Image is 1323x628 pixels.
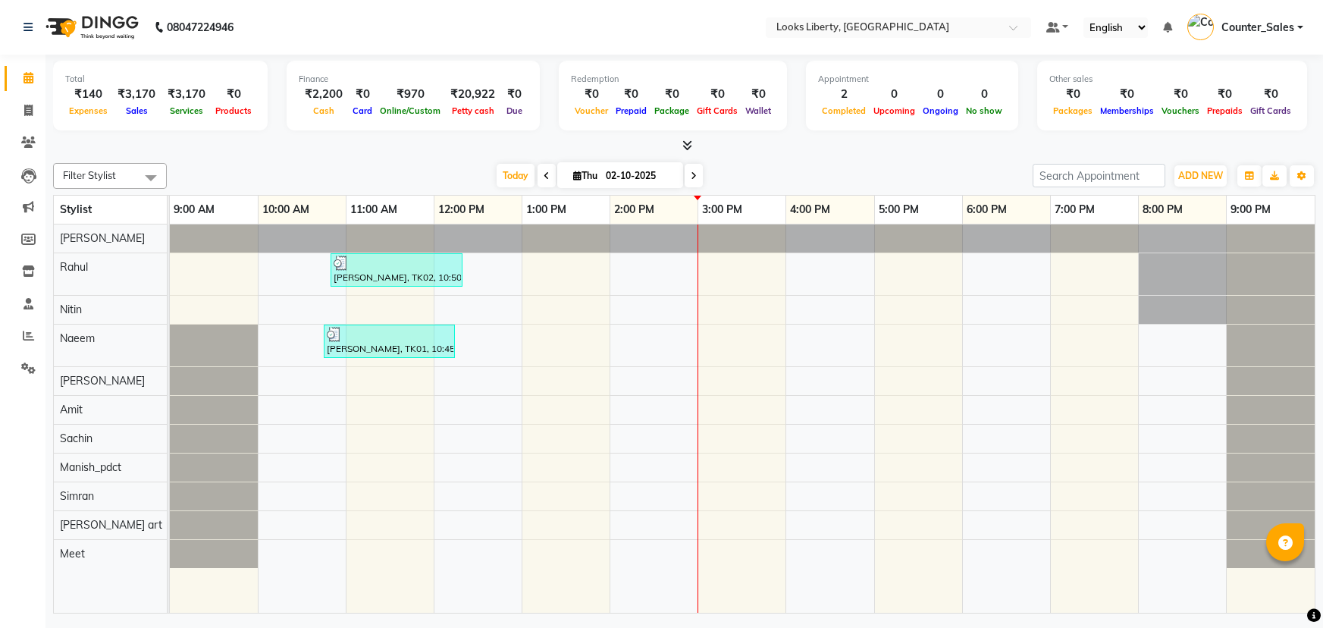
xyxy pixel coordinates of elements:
span: Services [166,105,207,116]
div: Redemption [571,73,775,86]
div: ₹0 [651,86,693,103]
span: Sales [122,105,152,116]
span: [PERSON_NAME] [60,231,145,245]
span: Thu [569,170,601,181]
div: 2 [818,86,870,103]
span: Packages [1049,105,1096,116]
a: 9:00 PM [1227,199,1274,221]
div: ₹0 [1158,86,1203,103]
span: Amit [60,403,83,416]
span: Naeem [60,331,95,345]
span: Memberships [1096,105,1158,116]
span: Package [651,105,693,116]
span: Filter Stylist [63,169,116,181]
div: ₹0 [212,86,256,103]
div: ₹3,170 [161,86,212,103]
span: Wallet [741,105,775,116]
div: ₹140 [65,86,111,103]
a: 1:00 PM [522,199,570,221]
b: 08047224946 [167,6,234,49]
iframe: chat widget [1259,567,1308,613]
img: logo [39,6,143,49]
span: Online/Custom [376,105,444,116]
div: ₹3,170 [111,86,161,103]
a: 3:00 PM [698,199,746,221]
a: 6:00 PM [963,199,1011,221]
div: ₹970 [376,86,444,103]
a: 8:00 PM [1139,199,1187,221]
span: No show [962,105,1006,116]
a: 10:00 AM [259,199,313,221]
a: 5:00 PM [875,199,923,221]
div: Appointment [818,73,1006,86]
span: Sachin [60,432,92,445]
span: Nitin [60,303,82,316]
div: ₹0 [571,86,612,103]
span: Products [212,105,256,116]
span: [PERSON_NAME] art [60,518,162,532]
input: Search Appointment [1033,164,1165,187]
span: Gift Cards [693,105,741,116]
div: 0 [962,86,1006,103]
span: Voucher [571,105,612,116]
div: [PERSON_NAME], TK01, 10:45 AM-12:15 PM, Stylist Cut(M) (₹700),[PERSON_NAME] Trimming (₹500),Chin ... [325,327,453,356]
input: 2025-10-02 [601,165,677,187]
a: 7:00 PM [1051,199,1099,221]
span: Stylist [60,203,92,216]
span: Due [503,105,526,116]
a: 11:00 AM [346,199,401,221]
span: Completed [818,105,870,116]
div: ₹0 [741,86,775,103]
div: 0 [919,86,962,103]
div: [PERSON_NAME], TK02, 10:50 AM-12:20 PM, Roots Touchup Inoa(F) (₹2000),Stylist Cut(M) (₹700) [332,256,461,284]
span: Prepaids [1203,105,1246,116]
div: ₹0 [501,86,528,103]
div: ₹0 [1203,86,1246,103]
span: Upcoming [870,105,919,116]
a: 9:00 AM [170,199,218,221]
span: Counter_Sales [1221,20,1294,36]
div: ₹0 [1096,86,1158,103]
span: Prepaid [612,105,651,116]
div: ₹2,200 [299,86,349,103]
div: ₹0 [1049,86,1096,103]
span: Cash [309,105,338,116]
span: Manish_pdct [60,460,121,474]
span: Gift Cards [1246,105,1295,116]
div: ₹0 [349,86,376,103]
a: 4:00 PM [786,199,834,221]
a: 2:00 PM [610,199,658,221]
span: Meet [60,547,85,560]
span: Simran [60,489,94,503]
button: ADD NEW [1174,165,1227,187]
a: 12:00 PM [434,199,488,221]
span: Vouchers [1158,105,1203,116]
span: Petty cash [448,105,498,116]
div: 0 [870,86,919,103]
div: Total [65,73,256,86]
span: ADD NEW [1178,170,1223,181]
div: ₹0 [693,86,741,103]
span: Today [497,164,535,187]
span: [PERSON_NAME] [60,374,145,388]
div: ₹0 [1246,86,1295,103]
div: Other sales [1049,73,1295,86]
span: Expenses [65,105,111,116]
div: ₹20,922 [444,86,501,103]
span: Card [349,105,376,116]
div: ₹0 [612,86,651,103]
span: Ongoing [919,105,962,116]
img: Counter_Sales [1187,14,1214,40]
div: Finance [299,73,528,86]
